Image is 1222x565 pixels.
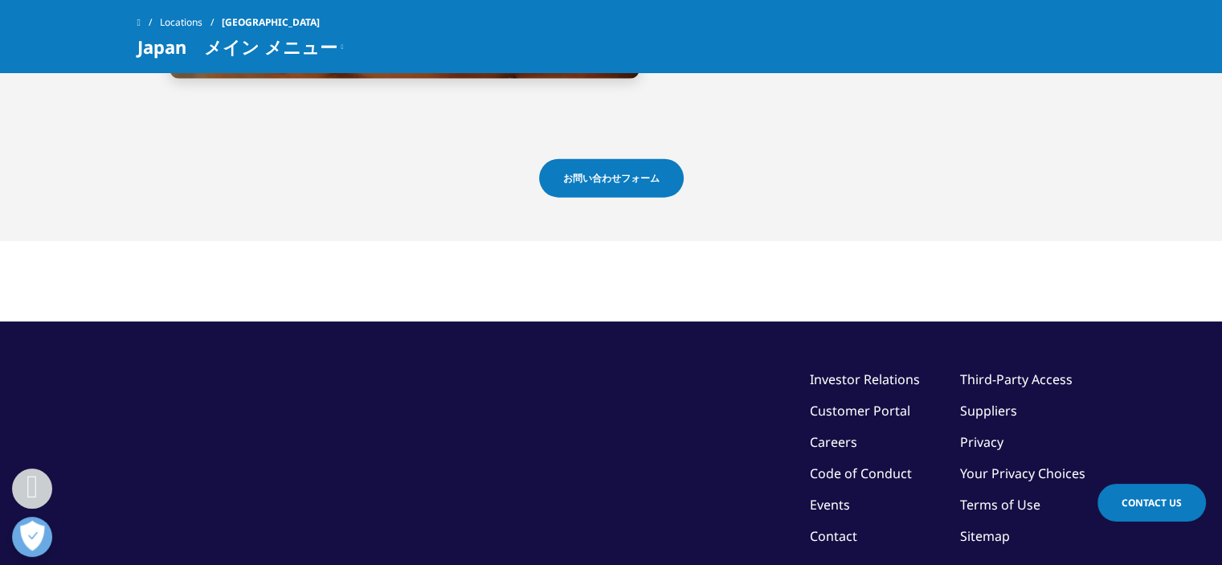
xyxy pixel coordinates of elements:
[960,496,1040,514] a: Terms of Use
[1097,484,1206,522] a: Contact Us
[960,527,1010,545] a: Sitemap
[960,402,1017,420] a: Suppliers
[539,159,684,198] a: お問い合わせフォーム
[12,517,52,557] button: 優先設定センターを開く
[810,465,912,482] a: Code of Conduct
[160,8,222,37] a: Locations
[222,8,320,37] span: [GEOGRAPHIC_DATA]
[960,465,1085,482] a: Your Privacy Choices
[563,171,660,186] span: お問い合わせフォーム
[960,433,1003,451] a: Privacy
[137,37,337,56] span: Japan メイン メニュー
[1122,496,1182,510] span: Contact Us
[810,402,910,420] a: Customer Portal
[810,496,850,514] a: Events
[810,371,920,388] a: Investor Relations
[810,527,857,545] a: Contact
[960,371,1073,388] a: Third-Party Access
[810,433,857,451] a: Careers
